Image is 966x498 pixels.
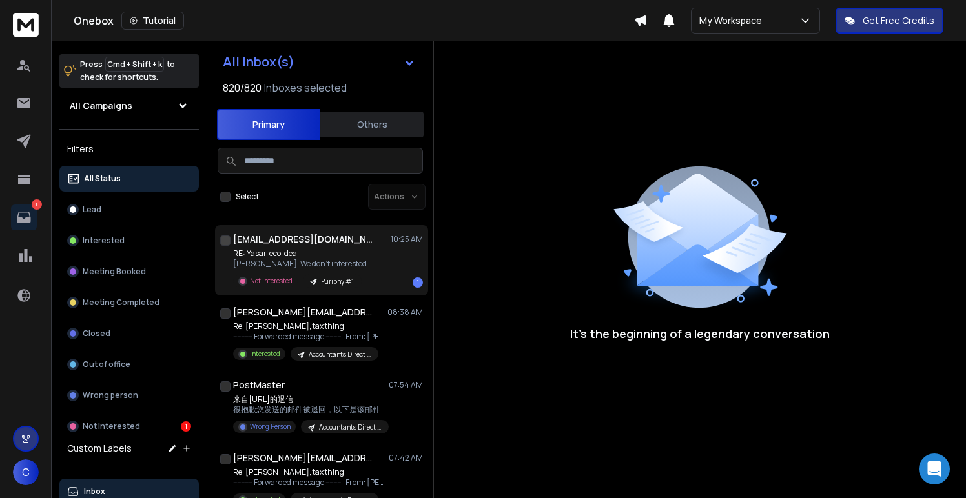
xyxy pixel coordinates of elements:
h1: PostMaster [233,379,285,392]
p: Interested [83,235,125,246]
p: ---------- Forwarded message --------- From: [PERSON_NAME] [233,477,388,488]
p: Closed [83,328,110,339]
p: Meeting Booked [83,266,146,277]
button: Not Interested1 [59,413,199,439]
p: Press to check for shortcuts. [80,58,175,84]
button: Tutorial [121,12,184,30]
p: Wrong person [83,390,138,401]
p: Re: [PERSON_NAME], tax thing [233,321,388,332]
p: 很抱歉您发送的邮件被退回，以下是该邮件的相关信息： 被退回邮件 主 题：[PERSON_NAME], bookkeeping setup 时 [233,404,388,415]
h1: [PERSON_NAME][EMAIL_ADDRESS][PERSON_NAME][DOMAIN_NAME] [233,452,375,464]
p: 来自[URL]的退信 [233,394,388,404]
p: Wrong Person [250,422,291,432]
p: Not Interested [83,421,140,432]
p: My Workspace [699,14,767,27]
p: 10:25 AM [391,234,423,244]
p: Meeting Completed [83,297,159,308]
p: Interested [250,349,280,359]
p: Re: [PERSON_NAME], tax thing [233,467,388,477]
p: Inbox [84,486,105,497]
h1: All Inbox(s) [223,55,294,68]
button: Meeting Booked [59,259,199,284]
h1: All Campaigns [70,99,132,112]
a: 1 [11,204,37,230]
h3: Filters [59,140,199,158]
button: All Status [59,166,199,192]
p: It’s the beginning of a legendary conversation [570,324,830,343]
p: 08:38 AM [387,307,423,317]
p: Out of office [83,359,130,370]
button: Primary [217,109,320,140]
button: Interested [59,228,199,254]
p: 07:54 AM [389,380,423,390]
button: Meeting Completed [59,290,199,315]
p: Accountants Direct #1 | AI [309,350,371,359]
button: Wrong person [59,383,199,408]
button: C [13,459,39,485]
button: Others [320,110,424,139]
p: Puriphy #1 [321,277,354,286]
p: 07:42 AM [389,453,423,463]
span: Cmd + Shift + k [105,57,164,72]
div: 1 [181,421,191,432]
h3: Inboxes selected [264,80,347,95]
label: Select [236,192,259,202]
span: 820 / 820 [223,80,262,95]
p: ---------- Forwarded message --------- From: [PERSON_NAME][EMAIL_ADDRESS][DOMAIN_NAME] [233,332,388,342]
p: [PERSON_NAME]; We don't ınterested [233,259,367,269]
p: Not Interested [250,276,293,286]
button: Get Free Credits [836,8,943,34]
p: Get Free Credits [863,14,934,27]
div: 1 [413,277,423,288]
h1: [PERSON_NAME][EMAIL_ADDRESS][PERSON_NAME][DOMAIN_NAME] [233,306,375,319]
p: All Status [84,174,121,184]
div: Open Intercom Messenger [919,453,950,484]
p: Accountants Direct #1 | AI [319,423,381,432]
button: Lead [59,197,199,223]
p: Lead [83,204,101,215]
button: Out of office [59,352,199,377]
button: All Inbox(s) [212,49,426,75]
p: RE: Yasar, eco idea [233,248,367,259]
h1: [EMAIL_ADDRESS][DOMAIN_NAME] [233,233,375,246]
p: 1 [32,199,42,210]
h3: Custom Labels [67,442,132,455]
button: All Campaigns [59,93,199,119]
div: Onebox [74,12,634,30]
button: Closed [59,321,199,346]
